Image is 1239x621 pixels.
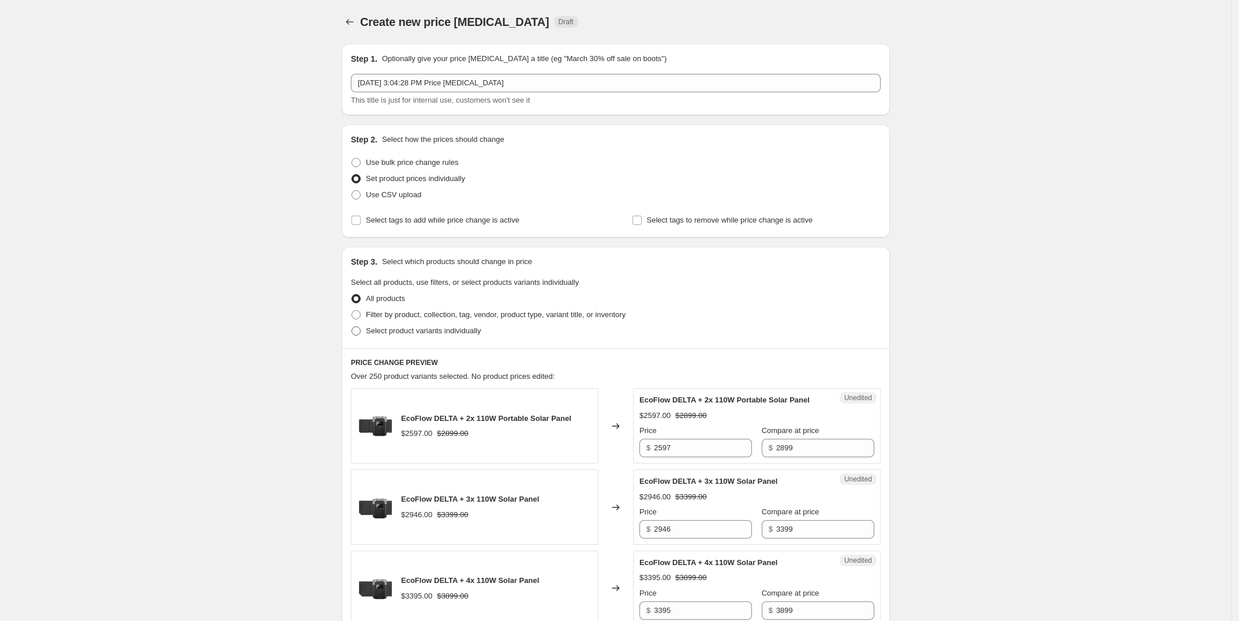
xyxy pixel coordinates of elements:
[366,310,626,319] span: Filter by product, collection, tag, vendor, product type, variant title, or inventory
[559,17,574,27] span: Draft
[401,590,432,602] div: $3395.00
[762,507,819,516] span: Compare at price
[437,509,468,521] strike: $3399.00
[639,426,657,435] span: Price
[762,426,819,435] span: Compare at price
[351,256,377,268] h2: Step 3.
[357,409,392,443] img: delta110_2_80x.jpg
[351,53,377,65] h2: Step 1.
[382,134,504,145] p: Select how the prices should change
[366,158,458,167] span: Use bulk price change rules
[675,491,706,503] strike: $3399.00
[844,475,872,484] span: Unedited
[351,74,881,92] input: 30% off holiday sale
[769,525,773,533] span: $
[342,14,358,30] button: Price change jobs
[351,358,881,367] h6: PRICE CHANGE PREVIEW
[366,174,465,183] span: Set product prices individually
[646,443,650,452] span: $
[366,190,421,199] span: Use CSV upload
[769,443,773,452] span: $
[762,589,819,597] span: Compare at price
[401,428,432,439] div: $2597.00
[366,294,405,303] span: All products
[401,509,432,521] div: $2946.00
[639,410,671,421] div: $2597.00
[646,525,650,533] span: $
[382,53,667,65] p: Optionally give your price [MEDICAL_DATA] a title (eg "March 30% off sale on boots")
[360,16,549,28] span: Create new price [MEDICAL_DATA]
[646,606,650,615] span: $
[351,96,530,104] span: This title is just for internal use, customers won't see it
[647,216,813,224] span: Select tags to remove while price change is active
[351,278,579,287] span: Select all products, use filters, or select products variants individually
[357,490,392,525] img: delta110_3_80x.jpg
[366,216,519,224] span: Select tags to add while price change is active
[401,414,571,423] span: EcoFlow DELTA + 2x 110W Portable Solar Panel
[639,491,671,503] div: $2946.00
[401,495,539,503] span: EcoFlow DELTA + 3x 110W Solar Panel
[351,372,555,381] span: Over 250 product variants selected. No product prices edited:
[639,396,810,404] span: EcoFlow DELTA + 2x 110W Portable Solar Panel
[639,477,777,485] span: EcoFlow DELTA + 3x 110W Solar Panel
[675,410,706,421] strike: $2899.00
[639,558,777,567] span: EcoFlow DELTA + 4x 110W Solar Panel
[366,326,481,335] span: Select product variants individually
[437,590,468,602] strike: $3899.00
[382,256,532,268] p: Select which products should change in price
[844,556,872,565] span: Unedited
[639,507,657,516] span: Price
[351,134,377,145] h2: Step 2.
[357,571,392,605] img: delta110_4_80x.jpg
[639,589,657,597] span: Price
[639,572,671,584] div: $3395.00
[844,393,872,402] span: Unedited
[675,572,706,584] strike: $3899.00
[401,576,539,585] span: EcoFlow DELTA + 4x 110W Solar Panel
[437,428,468,439] strike: $2899.00
[769,606,773,615] span: $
